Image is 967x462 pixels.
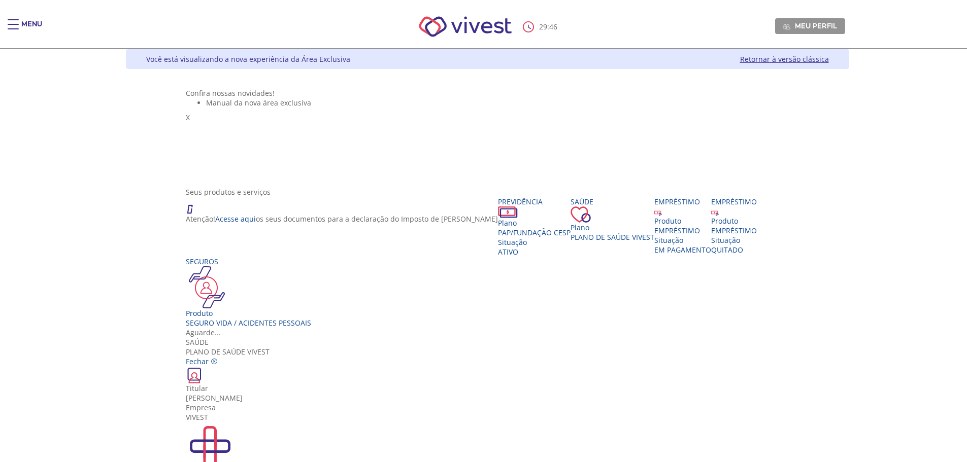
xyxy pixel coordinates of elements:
[206,98,311,108] span: Manual da nova área exclusiva
[571,223,654,232] div: Plano
[215,214,256,224] a: Acesse aqui
[711,216,757,226] div: Produto
[186,393,789,403] div: [PERSON_NAME]
[711,197,757,206] div: Empréstimo
[775,18,845,33] a: Meu perfil
[571,197,654,206] div: Saúde
[186,88,789,177] section: <span lang="pt-BR" dir="ltr">Visualizador do Conteúdo da Web</span> 1
[186,257,311,266] div: Seguros
[539,22,547,31] span: 29
[711,208,719,216] img: ico_emprestimo.svg
[186,266,228,308] img: ico_seguros.png
[654,226,711,235] div: EMPRÉSTIMO
[186,187,789,197] div: Seus produtos e serviços
[711,235,757,245] div: Situação
[783,23,790,30] img: Meu perfil
[498,218,571,228] div: Plano
[711,197,757,255] a: Empréstimo Produto EMPRÉSTIMO Situação QUITADO
[186,113,190,122] span: X
[186,214,498,224] p: Atenção! os seus documentos para a declaração do Imposto de [PERSON_NAME]
[186,197,203,214] img: ico_atencao.png
[186,357,218,366] a: Fechar
[498,228,571,237] span: PAP/Fundação CESP
[571,232,654,242] span: Plano de Saúde VIVEST
[711,245,743,255] span: QUITADO
[523,21,559,32] div: :
[549,22,557,31] span: 46
[498,197,571,206] div: Previdência
[654,216,711,226] div: Produto
[186,318,311,328] div: Seguro Vida / Acidentes Pessoais
[654,197,711,206] div: Empréstimo
[740,54,829,64] a: Retornar à versão clássica
[498,247,518,257] span: Ativo
[498,197,571,257] a: Previdência PlanoPAP/Fundação CESP SituaçãoAtivo
[21,19,42,40] div: Menu
[186,337,789,347] div: Saúde
[654,208,662,216] img: ico_emprestimo.svg
[186,403,789,412] div: Empresa
[186,366,203,383] img: ico_carteirinha.png
[711,226,757,235] div: EMPRÉSTIMO
[571,206,591,223] img: ico_coracao.png
[498,237,571,247] div: Situação
[571,197,654,242] a: Saúde PlanoPlano de Saúde VIVEST
[186,308,311,318] div: Produto
[654,245,711,255] span: EM PAGAMENTO
[654,235,711,245] div: Situação
[146,54,350,64] div: Você está visualizando a nova experiência da Área Exclusiva
[795,21,837,30] span: Meu perfil
[186,412,789,422] div: VIVEST
[498,206,518,218] img: ico_dinheiro.png
[186,383,789,393] div: Titular
[186,357,209,366] span: Fechar
[186,328,789,337] div: Aguarde...
[654,197,711,255] a: Empréstimo Produto EMPRÉSTIMO Situação EM PAGAMENTO
[408,5,523,48] img: Vivest
[186,88,789,98] div: Confira nossas novidades!
[186,257,311,328] a: Seguros Produto Seguro Vida / Acidentes Pessoais
[186,337,789,357] div: Plano de Saúde VIVEST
